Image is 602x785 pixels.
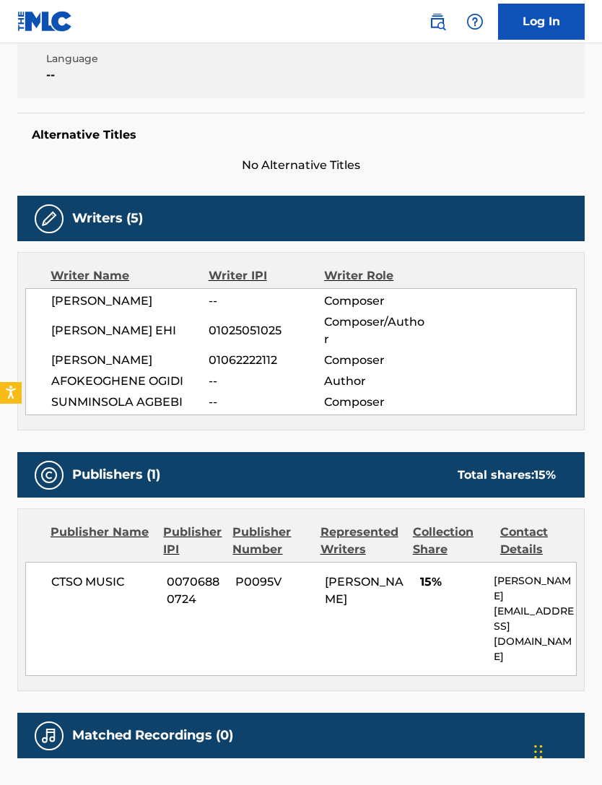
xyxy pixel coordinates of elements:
[209,292,324,310] span: --
[46,66,178,84] span: --
[51,573,156,591] span: CTSO MUSIC
[51,352,209,369] span: [PERSON_NAME]
[51,292,209,310] span: [PERSON_NAME]
[324,313,429,348] span: Composer/Author
[324,394,429,411] span: Composer
[466,13,484,30] img: help
[420,573,483,591] span: 15%
[324,373,429,390] span: Author
[209,373,324,390] span: --
[530,716,602,785] iframe: Chat Widget
[232,524,309,558] div: Publisher Number
[40,727,58,745] img: Matched Recordings
[534,730,543,773] div: Drag
[413,524,489,558] div: Collection Share
[534,468,556,482] span: 15 %
[51,373,209,390] span: AFOKEOGHENE OGIDI
[461,7,489,36] div: Help
[324,267,429,285] div: Writer Role
[72,467,160,483] h5: Publishers (1)
[72,727,233,744] h5: Matched Recordings (0)
[17,11,73,32] img: MLC Logo
[324,292,429,310] span: Composer
[51,394,209,411] span: SUNMINSOLA AGBEBI
[429,13,446,30] img: search
[209,267,324,285] div: Writer IPI
[167,573,224,608] span: 00706880724
[494,573,576,604] p: [PERSON_NAME]
[51,322,209,339] span: [PERSON_NAME] EHI
[209,322,324,339] span: 01025051025
[209,352,324,369] span: 01062222112
[458,467,556,484] div: Total shares:
[500,524,577,558] div: Contact Details
[209,394,324,411] span: --
[320,524,402,558] div: Represented Writers
[325,575,403,606] span: [PERSON_NAME]
[17,157,585,174] span: No Alternative Titles
[51,524,152,558] div: Publisher Name
[51,267,209,285] div: Writer Name
[72,210,143,227] h5: Writers (5)
[40,467,58,484] img: Publishers
[498,4,585,40] a: Log In
[494,604,576,664] p: [EMAIL_ADDRESS][DOMAIN_NAME]
[235,573,314,591] span: P0095V
[32,128,570,142] h5: Alternative Titles
[163,524,222,558] div: Publisher IPI
[423,7,452,36] a: Public Search
[46,51,178,66] span: Language
[40,210,58,227] img: Writers
[324,352,429,369] span: Composer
